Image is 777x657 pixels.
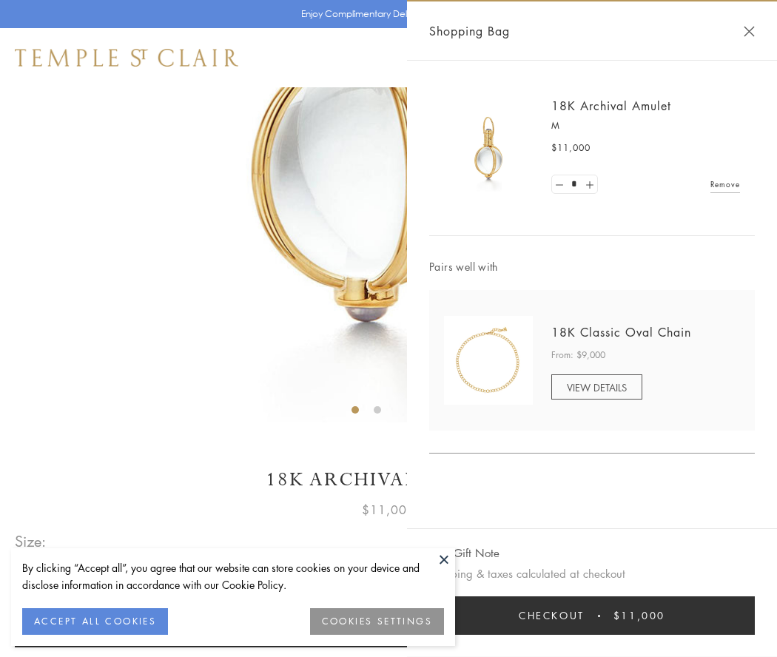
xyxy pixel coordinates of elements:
[582,175,596,194] a: Set quantity to 2
[429,258,755,275] span: Pairs well with
[362,500,415,519] span: $11,000
[551,141,591,155] span: $11,000
[22,608,168,635] button: ACCEPT ALL COOKIES
[429,21,510,41] span: Shopping Bag
[444,316,533,405] img: N88865-OV18
[613,607,665,624] span: $11,000
[429,565,755,583] p: Shipping & taxes calculated at checkout
[551,118,740,133] p: M
[429,596,755,635] button: Checkout $11,000
[429,544,499,562] button: Add Gift Note
[519,607,585,624] span: Checkout
[551,374,642,400] a: VIEW DETAILS
[22,559,444,593] div: By clicking “Accept all”, you agree that our website can store cookies on your device and disclos...
[551,348,605,363] span: From: $9,000
[552,175,567,194] a: Set quantity to 0
[551,98,671,114] a: 18K Archival Amulet
[710,176,740,192] a: Remove
[15,467,762,493] h1: 18K Archival Amulet
[444,104,533,192] img: 18K Archival Amulet
[551,324,691,340] a: 18K Classic Oval Chain
[15,529,47,553] span: Size:
[744,26,755,37] button: Close Shopping Bag
[15,49,238,67] img: Temple St. Clair
[567,380,627,394] span: VIEW DETAILS
[301,7,469,21] p: Enjoy Complimentary Delivery & Returns
[310,608,444,635] button: COOKIES SETTINGS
